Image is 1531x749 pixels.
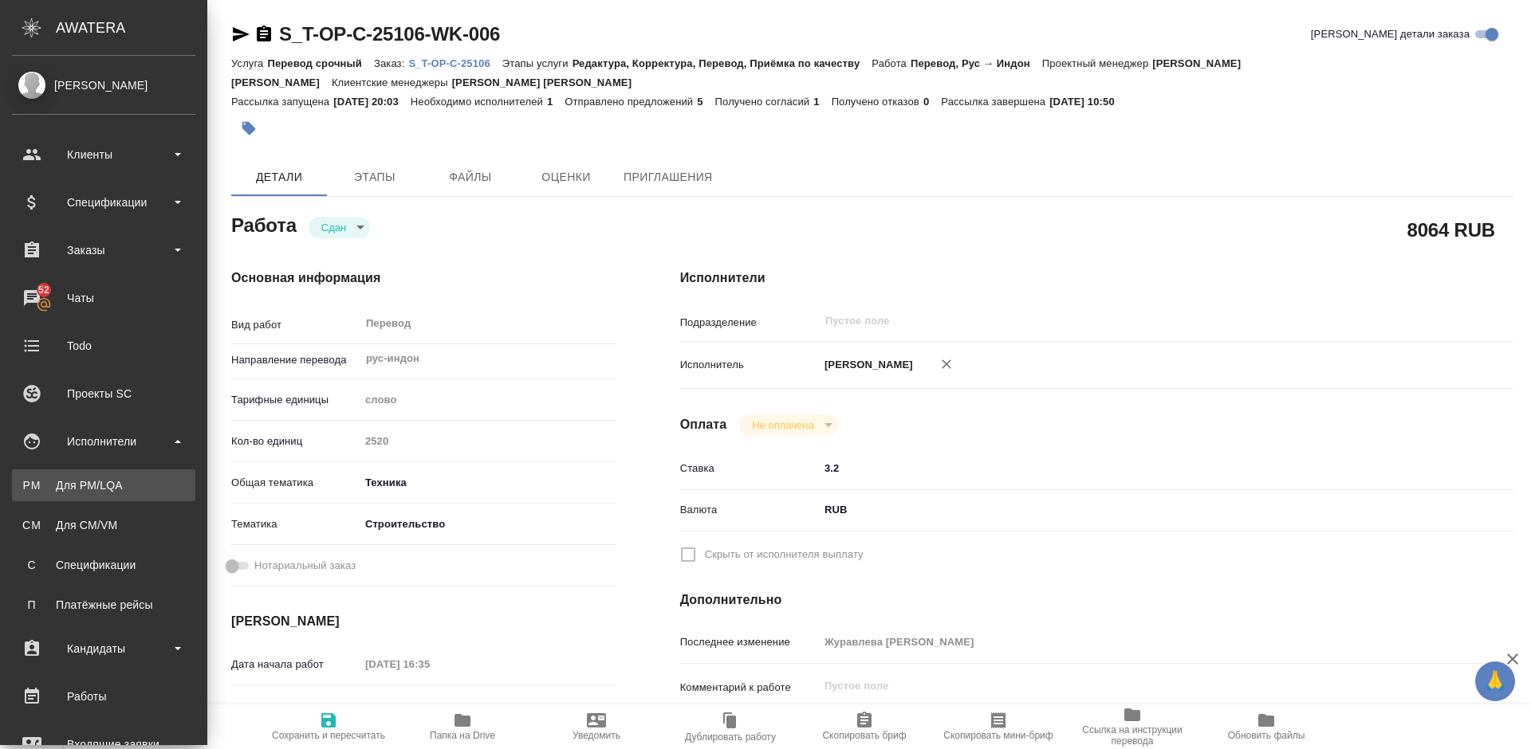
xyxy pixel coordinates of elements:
h4: Исполнители [680,269,1513,288]
p: Редактура, Корректура, Перевод, Приёмка по качеству [573,57,872,69]
a: PMДля PM/LQA [12,469,195,501]
p: Тематика [231,516,360,532]
p: Подразделение [680,315,819,331]
p: Перевод срочный [267,57,374,69]
h2: Работа [231,210,297,238]
div: Проекты SC [12,382,195,406]
div: Клиенты [12,143,195,167]
p: Дата начала работ [231,657,360,673]
div: [PERSON_NAME] [12,76,195,94]
input: ✎ Введи что-нибудь [819,457,1444,480]
p: Направление перевода [231,352,360,368]
div: Исполнители [12,429,195,453]
p: [DATE] 20:03 [333,96,411,108]
p: Валюта [680,502,819,518]
p: 0 [923,96,941,108]
h2: 8064 RUB [1407,216,1495,243]
span: Дублировать работу [685,731,776,743]
span: Скопировать мини-бриф [943,730,1053,741]
div: Работы [12,684,195,708]
p: 1 [813,96,831,108]
button: Скопировать ссылку для ЯМессенджера [231,25,250,44]
div: слово [360,386,616,414]
p: [PERSON_NAME] [PERSON_NAME] [452,76,644,88]
p: [DATE] 10:50 [1049,96,1127,108]
button: 🙏 [1475,661,1515,701]
span: Сохранить и пересчитать [272,730,385,741]
button: Скопировать бриф [797,704,931,749]
a: Todo [4,326,203,366]
p: Тарифные единицы [231,392,360,408]
p: Этапы услуги [502,57,573,69]
span: Уведомить [573,730,620,741]
input: Пустое поле [819,630,1444,653]
p: Общая тематика [231,475,360,491]
p: Получено согласий [715,96,814,108]
button: Скопировать мини-бриф [931,704,1065,749]
p: Проектный менеджер [1042,57,1152,69]
a: 52Чаты [4,278,203,318]
div: Для PM/LQA [20,477,187,493]
span: 52 [29,282,59,298]
button: Добавить тэг [231,111,266,146]
button: Не оплачена [747,418,818,432]
p: Рассылка запущена [231,96,333,108]
button: Папка на Drive [396,704,529,749]
h4: Дополнительно [680,590,1513,610]
div: Кандидаты [12,637,195,661]
input: Пустое поле [824,312,1407,331]
span: Приглашения [624,167,713,187]
a: ССпецификации [12,549,195,581]
div: Спецификации [12,190,195,214]
h4: Оплата [680,415,727,434]
span: Нотариальный заказ [254,558,356,574]
p: Заказ: [374,57,408,69]
span: Скопировать бриф [822,730,906,741]
p: Кол-во единиц [231,433,360,449]
p: Работа [872,57,911,69]
button: Удалить исполнителя [929,347,964,382]
div: Спецификации [20,557,187,573]
p: Клиентские менеджеры [332,76,452,88]
div: Строительство [360,511,616,538]
span: Этапы [337,167,413,187]
p: Получено отказов [832,96,923,108]
span: Детали [241,167,317,187]
input: Пустое поле [360,698,499,721]
button: Дублировать работу [663,704,797,749]
p: Исполнитель [680,357,819,373]
div: Сдан [739,414,837,436]
p: S_T-OP-C-25106 [408,57,502,69]
h4: Основная информация [231,269,616,288]
span: Оценки [528,167,604,187]
button: Уведомить [529,704,663,749]
input: Пустое поле [360,429,616,453]
p: Вид работ [231,317,360,333]
p: Необходимо исполнителей [411,96,547,108]
p: 5 [697,96,714,108]
div: Заказы [12,238,195,262]
div: Todo [12,334,195,358]
button: Сдан [317,221,351,234]
div: RUB [819,496,1444,524]
p: Рассылка завершена [941,96,1049,108]
span: Файлы [432,167,509,187]
p: [PERSON_NAME] [819,357,913,373]
button: Обновить файлы [1199,704,1333,749]
span: [PERSON_NAME] детали заказа [1311,26,1470,42]
span: Обновить файлы [1228,730,1305,741]
button: Сохранить и пересчитать [262,704,396,749]
span: Папка на Drive [430,730,495,741]
p: Отправлено предложений [565,96,697,108]
div: Сдан [309,217,370,238]
a: Проекты SC [4,374,203,414]
span: Ссылка на инструкции перевода [1075,724,1190,747]
a: CMДля CM/VM [12,509,195,541]
p: 1 [547,96,565,108]
button: Скопировать ссылку [254,25,274,44]
input: Пустое поле [360,653,499,676]
span: Скрыть от исполнителя выплату [705,547,864,563]
a: Работы [4,676,203,716]
p: Услуга [231,57,267,69]
div: Для CM/VM [20,517,187,533]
